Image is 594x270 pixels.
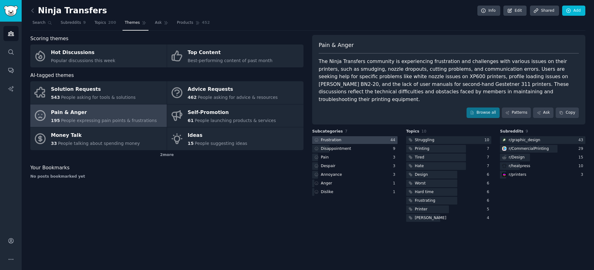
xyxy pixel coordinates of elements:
[30,104,167,127] a: Pain & Anger195People expressing pain points & frustrations
[500,145,585,153] a: CommercialPrintingr/CommercialPrinting29
[30,18,54,31] a: Search
[312,136,398,144] a: Frustration44
[51,95,60,100] span: 543
[321,155,329,160] div: Pain
[321,163,335,169] div: Despair
[123,18,148,31] a: Themes
[51,118,60,123] span: 195
[477,6,500,16] a: Info
[406,129,420,134] span: Topics
[167,127,303,150] a: Ideas15People suggesting ideas
[198,95,278,100] span: People asking for advice & resources
[321,172,342,178] div: Annoyance
[503,6,527,16] a: Edit
[556,108,579,118] button: Copy
[578,155,585,160] div: 15
[61,118,157,123] span: People expressing pain points & frustrations
[509,172,526,178] div: r/ printers
[312,129,343,134] span: Subcategories
[153,18,170,31] a: Ask
[167,104,303,127] a: Self-Promotion61People launching products & services
[30,164,70,172] span: Your Bookmarks
[467,108,500,118] a: Browse all
[406,136,492,144] a: Struggling10
[390,137,398,143] div: 44
[502,146,506,151] img: CommercialPrinting
[487,163,492,169] div: 7
[175,18,212,31] a: Products452
[167,81,303,104] a: Advice Requests462People asking for advice & resources
[83,20,86,26] span: 9
[415,172,428,178] div: Design
[406,197,492,205] a: Frustrating6
[188,141,194,146] span: 15
[312,179,398,187] a: Anger1
[188,48,273,58] div: Top Content
[312,188,398,196] a: Dislike1
[51,48,115,58] div: Hot Discussions
[509,163,530,169] div: r/ heatpress
[415,189,434,195] div: Hard time
[51,85,136,95] div: Solution Requests
[155,20,162,26] span: Ask
[415,155,424,160] div: Tired
[108,20,116,26] span: 200
[61,95,136,100] span: People asking for tools & solutions
[51,141,57,146] span: 33
[406,171,492,179] a: Design6
[32,20,45,26] span: Search
[415,215,446,221] div: [PERSON_NAME]
[312,171,398,179] a: Annoyance3
[484,137,492,143] div: 10
[578,163,585,169] div: 10
[58,141,140,146] span: People talking about spending money
[319,41,354,49] span: Pain & Anger
[415,137,434,143] div: Struggling
[578,146,585,152] div: 29
[578,137,585,143] div: 43
[500,129,523,134] span: Subreddits
[92,18,118,31] a: Topics200
[487,198,492,204] div: 6
[393,163,398,169] div: 3
[487,155,492,160] div: 7
[406,145,492,153] a: Printing7
[30,81,167,104] a: Solution Requests543People asking for tools & solutions
[406,162,492,170] a: Hate7
[526,129,528,133] span: 9
[51,58,115,63] span: Popular discussions this week
[30,72,74,79] span: AI-tagged themes
[188,85,278,95] div: Advice Requests
[406,188,492,196] a: Hard time6
[393,146,398,152] div: 9
[500,162,585,170] a: heatpressr/heatpress10
[487,181,492,186] div: 6
[500,171,585,179] a: printersr/printers3
[312,145,398,153] a: Disappointment9
[415,146,429,152] div: Printing
[167,44,303,67] a: Top ContentBest-performing content of past month
[502,108,531,118] a: Patterns
[415,198,435,204] div: Frustrating
[487,172,492,178] div: 6
[94,20,106,26] span: Topics
[30,174,303,179] div: No posts bookmarked yet
[393,181,398,186] div: 1
[509,137,540,143] div: r/ graphic_design
[502,164,506,168] img: heatpress
[509,146,549,152] div: r/ CommercialPrinting
[393,172,398,178] div: 3
[502,138,506,142] img: graphic_design
[581,172,585,178] div: 3
[321,181,332,186] div: Anger
[415,207,428,212] div: Printer
[487,215,492,221] div: 4
[188,108,276,117] div: Self-Promotion
[30,127,167,150] a: Money Talk33People talking about spending money
[321,137,341,143] div: Frustration
[393,189,398,195] div: 1
[421,129,426,133] span: 10
[500,136,585,144] a: graphic_designr/graphic_design43
[202,20,210,26] span: 452
[319,58,579,103] div: The Ninja Transfers community is experiencing frustration and challenges with various issues on t...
